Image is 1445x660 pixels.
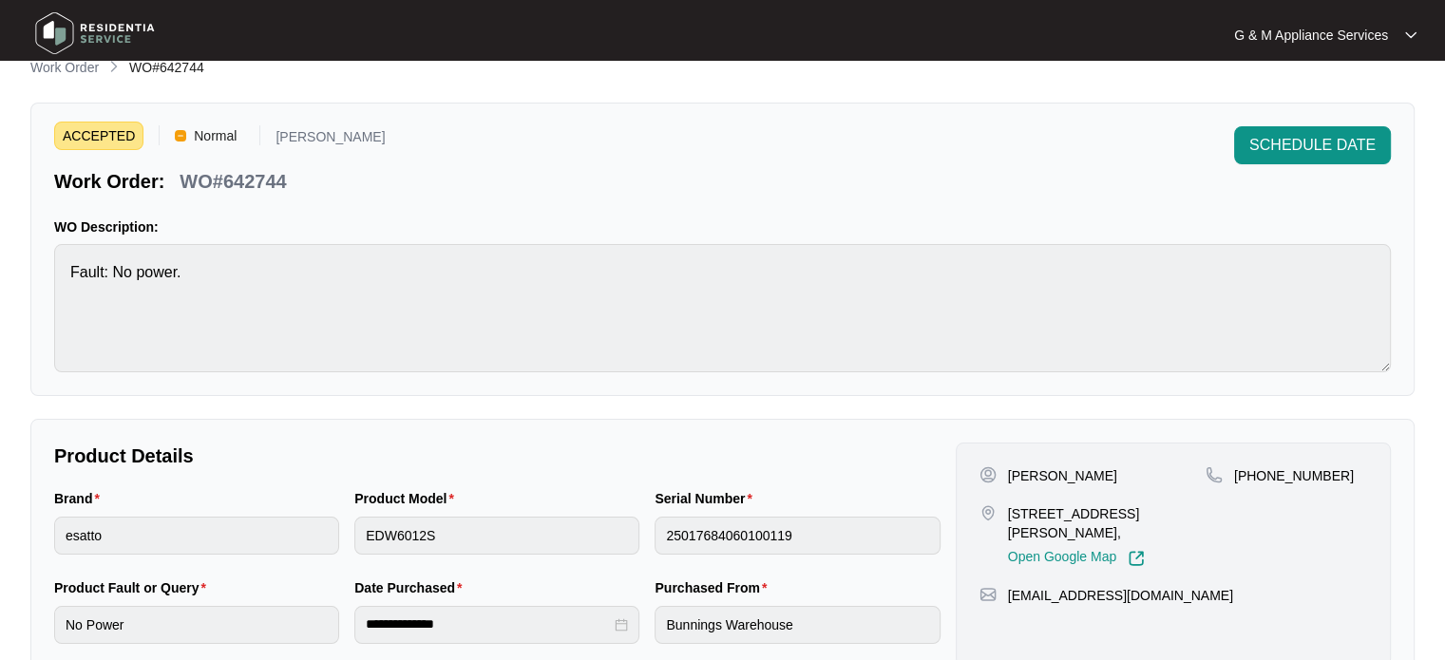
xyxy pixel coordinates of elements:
label: Product Model [354,489,462,508]
input: Product Fault or Query [54,606,339,644]
img: Link-External [1128,550,1145,567]
p: Work Order: [54,168,164,195]
img: map-pin [1206,466,1223,483]
p: WO Description: [54,217,1391,236]
img: map-pin [979,586,997,603]
img: residentia service logo [29,5,162,62]
img: dropdown arrow [1405,30,1416,40]
label: Serial Number [655,489,759,508]
label: Product Fault or Query [54,578,214,597]
button: SCHEDULE DATE [1234,126,1391,164]
p: [PERSON_NAME] [276,130,385,150]
img: map-pin [979,504,997,521]
p: [PERSON_NAME] [1008,466,1117,485]
label: Purchased From [655,578,774,597]
a: Work Order [27,58,103,79]
label: Date Purchased [354,578,469,597]
img: user-pin [979,466,997,483]
span: WO#642744 [129,60,204,75]
input: Serial Number [655,517,940,555]
input: Purchased From [655,606,940,644]
label: Brand [54,489,107,508]
p: G & M Appliance Services [1234,26,1388,45]
p: [STREET_ADDRESS][PERSON_NAME], [1008,504,1206,542]
img: chevron-right [106,59,122,74]
span: SCHEDULE DATE [1249,134,1376,157]
p: [EMAIL_ADDRESS][DOMAIN_NAME] [1008,586,1233,605]
textarea: Fault: No power. [54,244,1391,372]
span: ACCEPTED [54,122,143,150]
input: Date Purchased [366,614,611,634]
img: Vercel Logo [175,130,186,141]
input: Product Model [354,517,639,555]
input: Brand [54,517,339,555]
p: WO#642744 [180,168,286,195]
p: Work Order [30,58,99,77]
span: Normal [186,122,244,150]
a: Open Google Map [1008,550,1145,567]
p: Product Details [54,443,941,469]
p: [PHONE_NUMBER] [1234,466,1354,485]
